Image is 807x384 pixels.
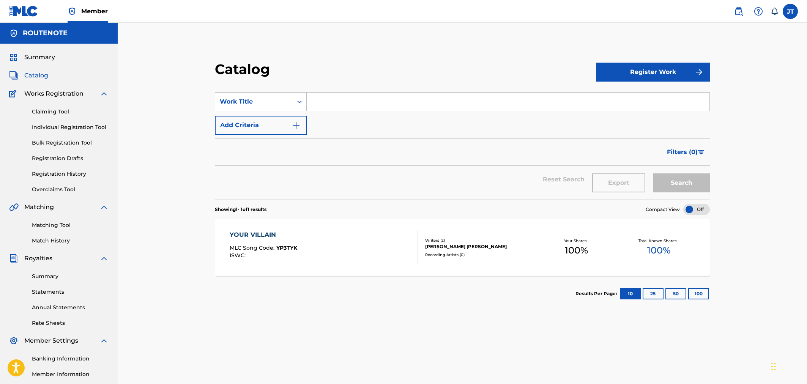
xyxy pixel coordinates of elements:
[9,53,55,62] a: SummarySummary
[23,29,68,38] h5: ROUTENOTE
[24,254,52,263] span: Royalties
[425,252,536,258] div: Recording Artists ( 0 )
[32,237,109,245] a: Match History
[564,238,589,244] p: Your Shares:
[230,252,247,259] span: ISWC :
[81,7,108,16] span: Member
[24,336,78,345] span: Member Settings
[786,258,807,319] iframe: Resource Center
[32,370,109,378] a: Member Information
[32,272,109,280] a: Summary
[32,355,109,363] a: Banking Information
[751,4,766,19] div: Help
[32,221,109,229] a: Matching Tool
[647,244,670,257] span: 100 %
[276,244,297,251] span: YP3TYK
[698,150,705,154] img: filter
[9,53,18,62] img: Summary
[24,203,54,212] span: Matching
[32,288,109,296] a: Statements
[32,319,109,327] a: Rate Sheets
[425,238,536,243] div: Writers ( 2 )
[9,336,18,345] img: Member Settings
[32,186,109,194] a: Overclaims Tool
[32,304,109,312] a: Annual Statements
[68,7,77,16] img: Top Rightsholder
[215,116,307,135] button: Add Criteria
[565,244,588,257] span: 100 %
[99,89,109,98] img: expand
[220,97,288,106] div: Work Title
[9,71,48,80] a: CatalogCatalog
[638,238,679,244] p: Total Known Shares:
[9,6,38,17] img: MLC Logo
[9,29,18,38] img: Accounts
[596,63,710,82] button: Register Work
[215,206,266,213] p: Showing 1 - 1 of 1 results
[230,244,276,251] span: MLC Song Code :
[99,254,109,263] img: expand
[24,53,55,62] span: Summary
[769,348,807,384] iframe: Chat Widget
[215,61,274,78] h2: Catalog
[731,4,746,19] a: Public Search
[32,123,109,131] a: Individual Registration Tool
[99,203,109,212] img: expand
[662,143,710,162] button: Filters (0)
[665,288,686,299] button: 50
[9,254,18,263] img: Royalties
[754,7,763,16] img: help
[24,71,48,80] span: Catalog
[215,92,710,200] form: Search Form
[292,121,301,130] img: 9d2ae6d4665cec9f34b9.svg
[32,154,109,162] a: Registration Drafts
[771,355,776,378] div: Drag
[230,230,297,239] div: YOUR VILLAIN
[24,89,84,98] span: Works Registration
[32,170,109,178] a: Registration History
[9,71,18,80] img: Catalog
[646,206,680,213] span: Compact View
[620,288,641,299] button: 10
[783,4,798,19] div: User Menu
[215,219,710,276] a: YOUR VILLAINMLC Song Code:YP3TYKISWC:Writers (2)[PERSON_NAME] [PERSON_NAME]Recording Artists (0)Y...
[575,290,619,297] p: Results Per Page:
[771,8,778,15] div: Notifications
[425,243,536,250] div: [PERSON_NAME] [PERSON_NAME]
[99,336,109,345] img: expand
[734,7,743,16] img: search
[9,89,19,98] img: Works Registration
[9,203,19,212] img: Matching
[695,68,704,77] img: f7272a7cc735f4ea7f67.svg
[643,288,664,299] button: 25
[32,108,109,116] a: Claiming Tool
[688,288,709,299] button: 100
[32,139,109,147] a: Bulk Registration Tool
[667,148,698,157] span: Filters ( 0 )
